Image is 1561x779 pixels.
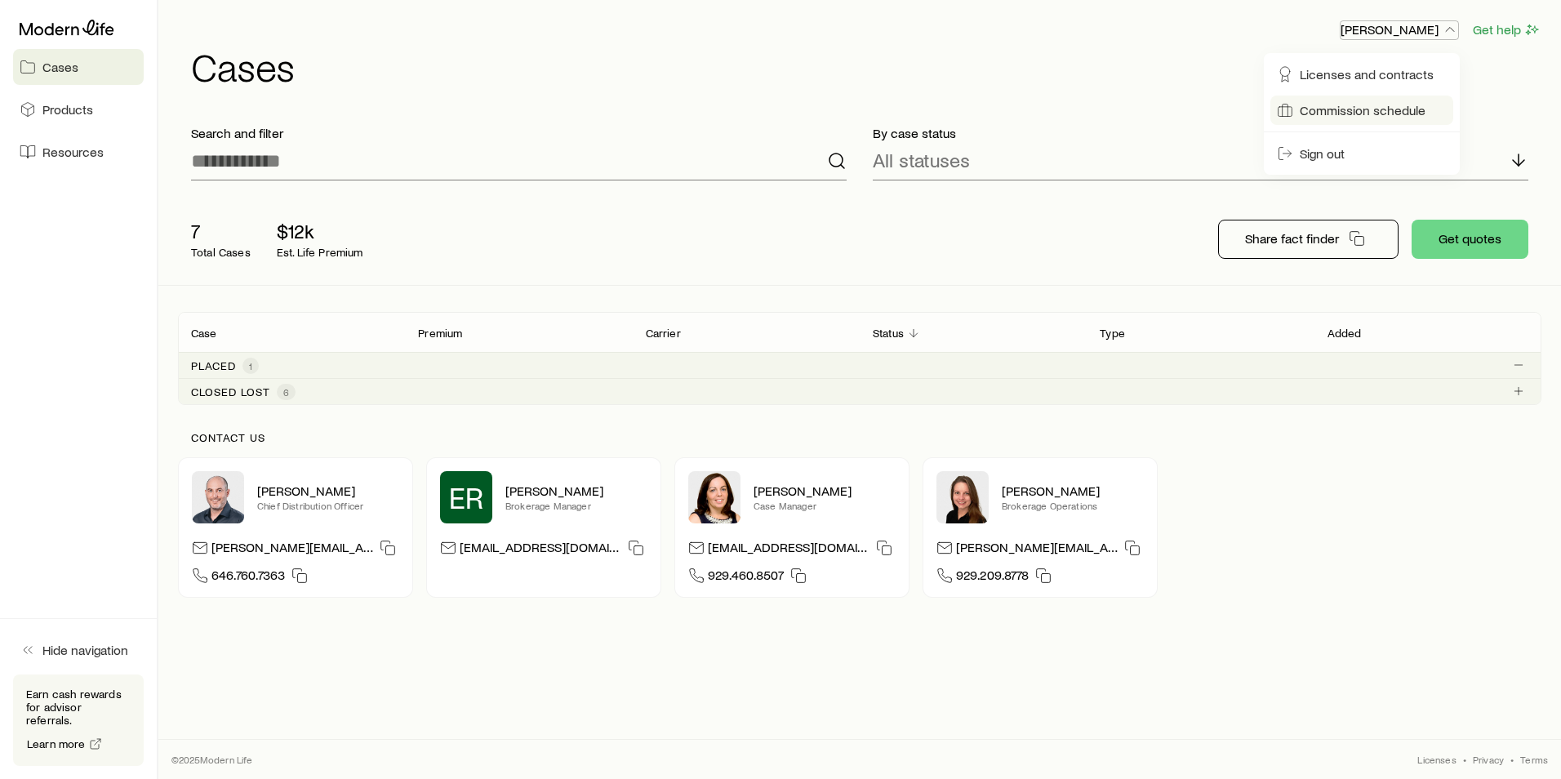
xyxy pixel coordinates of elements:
span: Cases [42,59,78,75]
a: Commission schedule [1270,96,1453,125]
p: [PERSON_NAME] [1002,483,1144,499]
p: 7 [191,220,251,243]
span: ER [449,481,483,514]
h1: Cases [191,47,1541,86]
p: Chief Distribution Officer [257,499,399,512]
p: Carrier [646,327,681,340]
p: By case status [873,125,1528,141]
img: Heather McKee [688,471,740,523]
a: Privacy [1473,753,1504,766]
p: Status [873,327,904,340]
p: Brokerage Manager [505,499,647,512]
span: 929.209.8778 [956,567,1029,589]
p: [PERSON_NAME] [257,483,399,499]
img: Dan Pierson [192,471,244,523]
p: Closed lost [191,385,270,398]
p: [PERSON_NAME] [505,483,647,499]
span: Commission schedule [1300,102,1425,118]
span: Learn more [27,738,86,750]
p: [PERSON_NAME][EMAIL_ADDRESS][DOMAIN_NAME] [211,539,373,561]
a: Licenses [1417,753,1456,766]
p: Earn cash rewards for advisor referrals. [26,688,131,727]
a: Cases [13,49,144,85]
span: 929.460.8507 [708,567,784,589]
p: Added [1328,327,1362,340]
p: Share fact finder [1245,230,1339,247]
span: Products [42,101,93,118]
div: Earn cash rewards for advisor referrals.Learn more [13,674,144,766]
p: © 2025 Modern Life [171,753,253,766]
p: Case [191,327,217,340]
p: [PERSON_NAME][EMAIL_ADDRESS][DOMAIN_NAME] [956,539,1118,561]
p: Type [1100,327,1125,340]
span: Sign out [1300,145,1345,162]
span: Licenses and contracts [1300,66,1434,82]
a: Resources [13,134,144,170]
div: Client cases [178,312,1541,405]
p: Contact us [191,431,1528,444]
button: [PERSON_NAME] [1340,20,1459,40]
p: All statuses [873,149,970,171]
p: Search and filter [191,125,847,141]
p: Premium [418,327,462,340]
p: [PERSON_NAME] [1341,21,1458,38]
p: Total Cases [191,246,251,259]
span: Resources [42,144,104,160]
span: 646.760.7363 [211,567,285,589]
a: Terms [1520,753,1548,766]
img: Ellen Wall [936,471,989,523]
span: Hide navigation [42,642,128,658]
p: [PERSON_NAME] [754,483,896,499]
a: Products [13,91,144,127]
p: Est. Life Premium [277,246,363,259]
button: Get quotes [1412,220,1528,259]
p: [EMAIL_ADDRESS][DOMAIN_NAME] [708,539,869,561]
p: [EMAIL_ADDRESS][DOMAIN_NAME] [460,539,621,561]
button: Get help [1472,20,1541,39]
p: Placed [191,359,236,372]
span: • [1463,753,1466,766]
button: Share fact finder [1218,220,1399,259]
p: Brokerage Operations [1002,499,1144,512]
button: Sign out [1270,139,1453,168]
p: $12k [277,220,363,243]
a: Licenses and contracts [1270,60,1453,89]
p: Case Manager [754,499,896,512]
span: 1 [249,359,252,372]
span: 6 [283,385,289,398]
button: Hide navigation [13,632,144,668]
span: • [1510,753,1514,766]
